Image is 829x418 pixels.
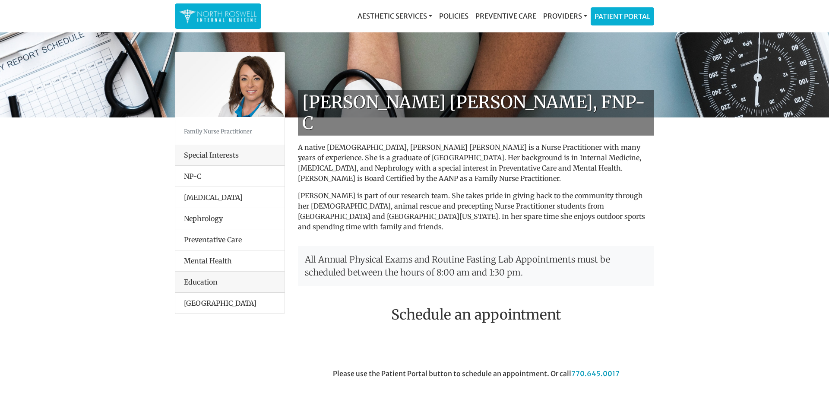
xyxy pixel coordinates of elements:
[175,208,285,229] li: Nephrology
[472,7,540,25] a: Preventive Care
[354,7,436,25] a: Aesthetic Services
[298,307,654,323] h2: Schedule an appointment
[436,7,472,25] a: Policies
[291,368,661,417] div: Please use the Patient Portal button to schedule an appointment. Or call
[175,187,285,208] li: [MEDICAL_DATA]
[540,7,591,25] a: Providers
[175,229,285,250] li: Preventative Care
[184,128,252,135] small: Family Nurse Practitioner
[175,52,285,117] img: Keela Weeks Leger, FNP-C
[298,190,654,232] p: [PERSON_NAME] is part of our research team. She takes pride in giving back to the community throu...
[298,90,654,136] h1: [PERSON_NAME] [PERSON_NAME], FNP-C
[175,250,285,272] li: Mental Health
[175,272,285,293] div: Education
[175,166,285,187] li: NP-C
[175,145,285,166] div: Special Interests
[298,246,654,286] p: All Annual Physical Exams and Routine Fasting Lab Appointments must be scheduled between the hour...
[591,8,654,25] a: Patient Portal
[571,369,620,378] a: 770.645.0017
[298,142,654,184] p: A native [DEMOGRAPHIC_DATA], [PERSON_NAME] [PERSON_NAME] is a Nurse Practitioner with many years ...
[179,8,257,25] img: North Roswell Internal Medicine
[175,293,285,313] li: [GEOGRAPHIC_DATA]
